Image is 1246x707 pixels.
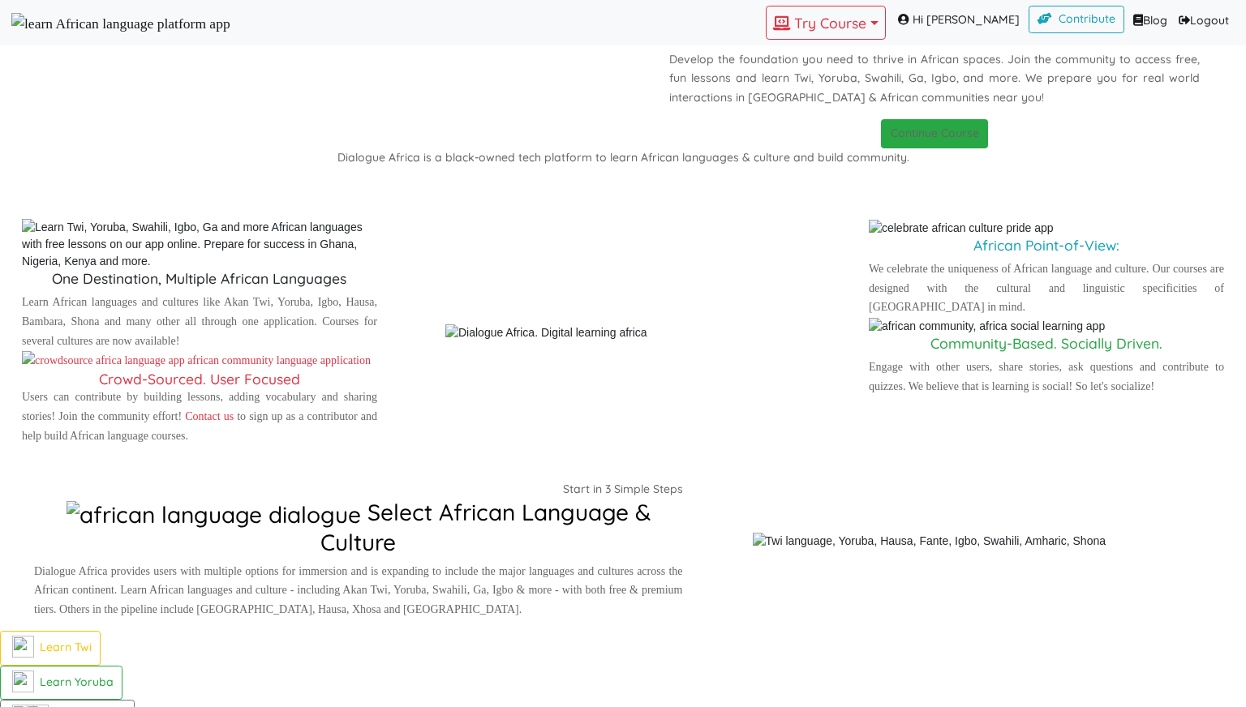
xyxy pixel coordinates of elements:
[869,318,1105,335] img: african community, africa social learning app
[12,636,34,658] img: flag-ghana.106b55d9.png
[34,499,683,555] h2: Select African Language & Culture
[869,335,1224,352] h5: Community-Based. Socially Driven.
[869,220,1054,237] img: celebrate african culture pride app
[22,371,377,388] h5: Crowd-Sourced. User Focused
[1173,6,1235,36] a: Logout
[12,148,1234,168] p: Dialogue Africa is a black-owned tech platform to learn African languages & culture and build com...
[22,351,371,371] img: crowdsource africa language app african community language application
[869,358,1224,396] p: Engage with other users, share stories, ask questions and contribute to quizzes. We believe that ...
[22,293,377,350] p: Learn African languages and cultures like Akan Twi, Yoruba, Igbo, Hausa, Bambara, Shona and many ...
[12,671,34,692] img: flag-nigeria.710e75b6.png
[445,324,647,341] img: Dialogue Africa. Digital learning africa
[869,237,1224,254] h5: African Point-of-View:
[766,6,886,40] button: Try Course
[881,119,988,148] button: Continue Course
[22,219,377,270] img: Learn Twi, Yoruba, Swahili, Igbo, Ga and more African languages with free lessons on our app onli...
[1124,6,1173,36] a: Blog
[67,501,361,529] img: african language dialogue
[22,388,377,445] p: Users can contribute by building lessons, adding vocabulary and sharing stories! Join the communi...
[11,13,230,34] img: learn African language platform app
[1029,6,1125,33] a: Contribute
[22,270,377,287] h5: One Destination, Multiple African Languages
[669,50,1200,108] p: Develop the foundation you need to thrive in African spaces. Join the community to access free, f...
[891,124,979,144] p: Continue Course
[182,410,237,422] a: Contact us
[22,353,377,388] a: Crowd-Sourced. User Focused
[741,533,1118,550] img: Twi language, Yoruba, Hausa, Fante, Igbo, Swahili, Amharic, Shona
[886,6,1029,34] span: Hi [PERSON_NAME]
[869,259,1224,317] p: We celebrate the uniqueness of African language and culture. Our courses are designed with the cu...
[34,562,683,619] p: Dialogue Africa provides users with multiple options for immersion and is expanding to include th...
